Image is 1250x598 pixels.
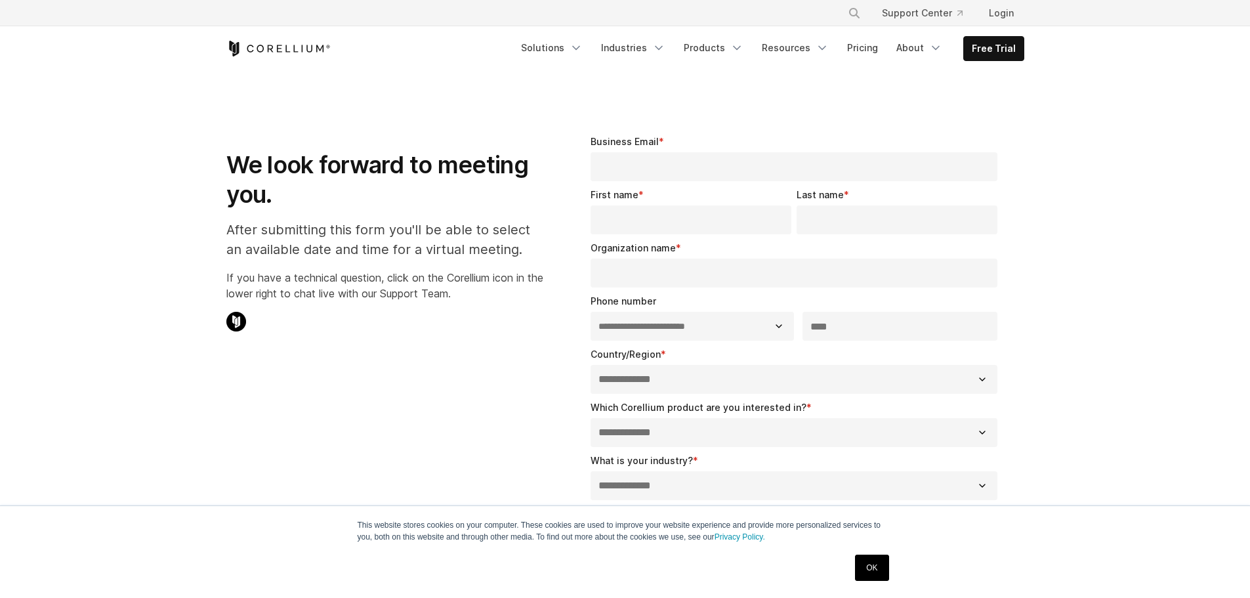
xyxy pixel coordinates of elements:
[513,36,591,60] a: Solutions
[978,1,1024,25] a: Login
[591,349,661,360] span: Country/Region
[843,1,866,25] button: Search
[513,36,1024,61] div: Navigation Menu
[888,36,950,60] a: About
[591,136,659,147] span: Business Email
[591,455,693,466] span: What is your industry?
[226,270,543,301] p: If you have a technical question, click on the Corellium icon in the lower right to chat live wit...
[591,295,656,307] span: Phone number
[593,36,673,60] a: Industries
[226,312,246,331] img: Corellium Chat Icon
[591,242,676,253] span: Organization name
[358,519,893,543] p: This website stores cookies on your computer. These cookies are used to improve your website expe...
[797,189,844,200] span: Last name
[591,189,638,200] span: First name
[832,1,1024,25] div: Navigation Menu
[715,532,765,542] a: Privacy Policy.
[226,150,543,209] h1: We look forward to meeting you.
[839,36,886,60] a: Pricing
[754,36,837,60] a: Resources
[855,555,888,581] a: OK
[676,36,751,60] a: Products
[871,1,973,25] a: Support Center
[226,220,543,259] p: After submitting this form you'll be able to select an available date and time for a virtual meet...
[964,37,1024,60] a: Free Trial
[591,402,806,413] span: Which Corellium product are you interested in?
[226,41,331,56] a: Corellium Home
